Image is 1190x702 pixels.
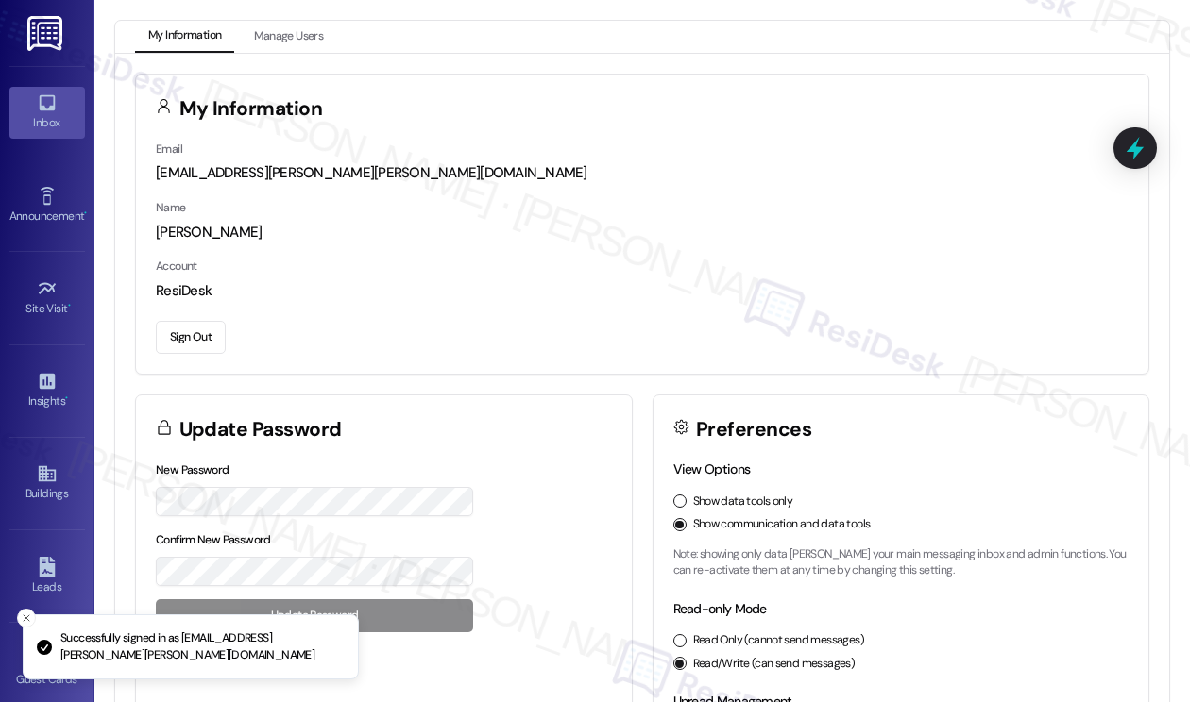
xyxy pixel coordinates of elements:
[179,99,323,119] h3: My Information
[156,200,186,215] label: Name
[693,516,871,533] label: Show communication and data tools
[693,632,864,649] label: Read Only (cannot send messages)
[9,643,85,694] a: Guest Cards
[693,493,793,510] label: Show data tools only
[156,281,1129,301] div: ResiDesk
[156,163,1129,183] div: [EMAIL_ADDRESS][PERSON_NAME][PERSON_NAME][DOMAIN_NAME]
[696,420,811,440] h3: Preferences
[9,273,85,324] a: Site Visit •
[156,259,197,274] label: Account
[156,223,1129,242] div: [PERSON_NAME]
[241,21,336,53] button: Manage Users
[17,609,36,627] button: Close toast
[9,458,85,509] a: Buildings
[9,365,85,416] a: Insights •
[673,460,751,477] label: View Options
[156,321,226,354] button: Sign Out
[156,462,229,477] label: New Password
[60,630,343,663] p: Successfully signed in as [EMAIL_ADDRESS][PERSON_NAME][PERSON_NAME][DOMAIN_NAME]
[156,142,182,157] label: Email
[673,600,767,617] label: Read-only Mode
[673,546,1130,579] p: Note: showing only data [PERSON_NAME] your main messaging inbox and admin functions. You can re-a...
[156,532,271,547] label: Confirm New Password
[693,656,856,673] label: Read/Write (can send messages)
[68,299,71,312] span: •
[179,420,342,440] h3: Update Password
[27,16,66,51] img: ResiDesk Logo
[135,21,234,53] button: My Information
[84,207,87,220] span: •
[9,551,85,602] a: Leads
[9,87,85,138] a: Inbox
[65,392,68,405] span: •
